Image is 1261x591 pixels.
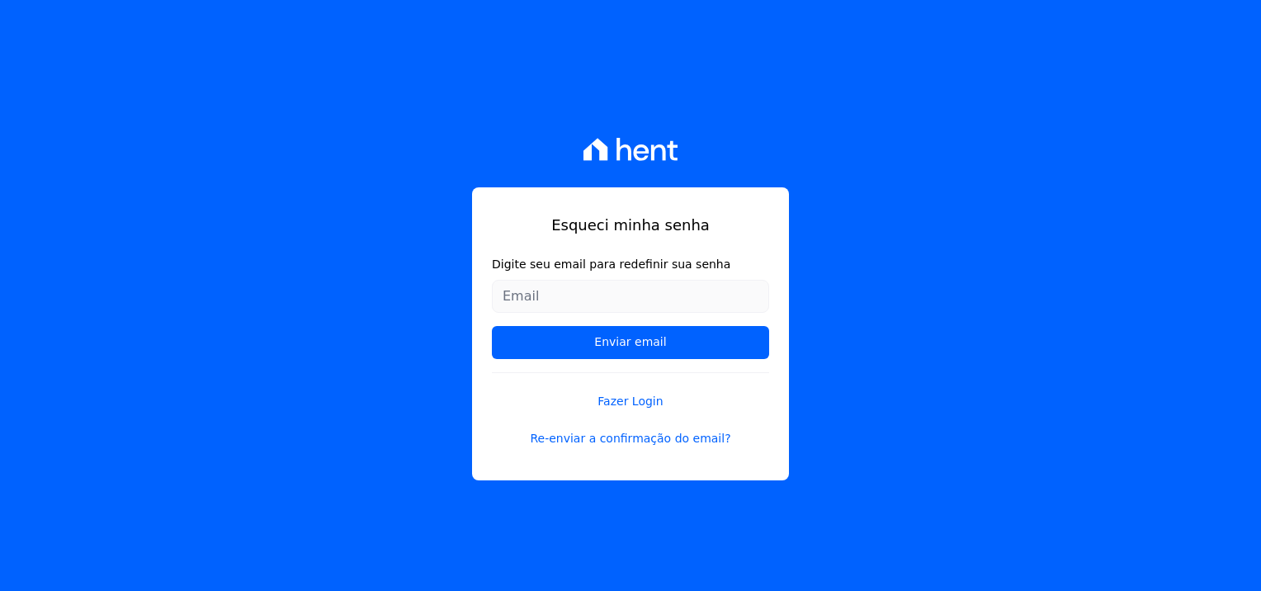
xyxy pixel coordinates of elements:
[492,372,769,410] a: Fazer Login
[492,326,769,359] input: Enviar email
[492,256,769,273] label: Digite seu email para redefinir sua senha
[492,280,769,313] input: Email
[492,214,769,236] h1: Esqueci minha senha
[492,430,769,447] a: Re-enviar a confirmação do email?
